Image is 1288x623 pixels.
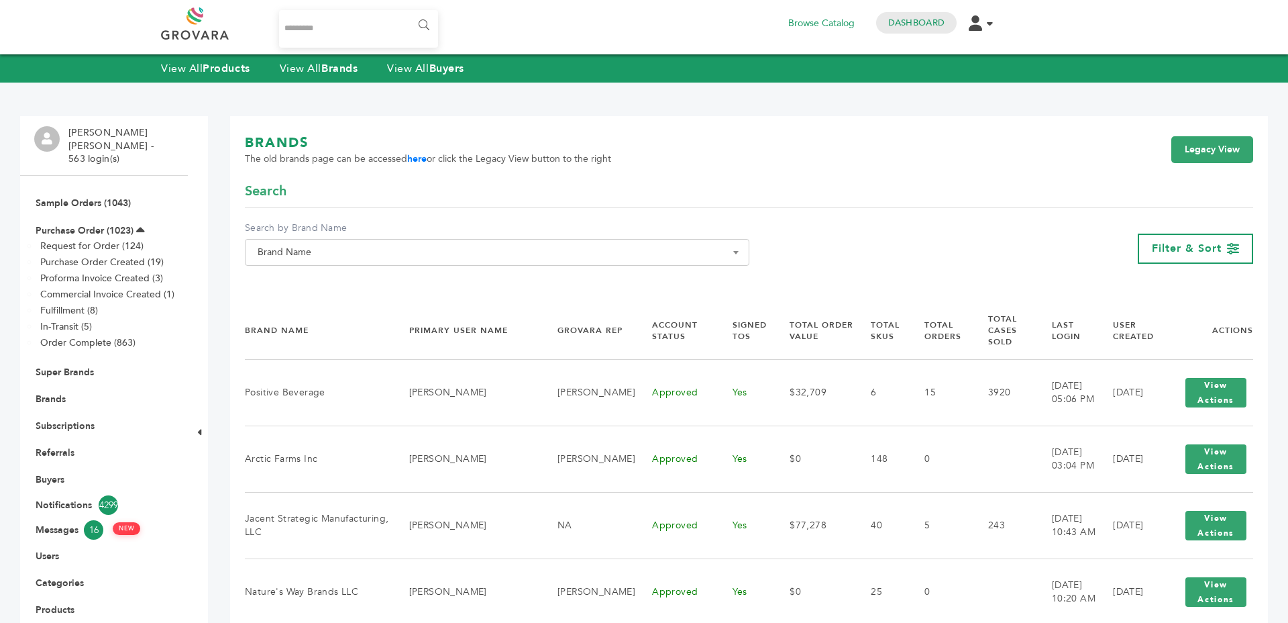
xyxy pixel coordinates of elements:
[773,492,854,559] td: $77,278
[245,134,611,152] h1: BRANDS
[36,473,64,486] a: Buyers
[716,359,773,426] td: Yes
[68,126,184,166] li: [PERSON_NAME] [PERSON_NAME] - 563 login(s)
[541,426,635,492] td: [PERSON_NAME]
[245,426,392,492] td: Arctic Farms Inc
[36,393,66,405] a: Brands
[716,492,773,559] td: Yes
[40,240,144,252] a: Request for Order (124)
[1185,444,1246,474] button: View Actions
[854,426,908,492] td: 148
[407,152,427,165] a: here
[36,197,131,209] a: Sample Orders (1043)
[203,61,250,76] strong: Products
[635,359,715,426] td: Approved
[245,492,392,559] td: Jacent Strategic Manufacturing, LLC
[40,256,164,269] a: Purchase Order Created (19)
[908,492,971,559] td: 5
[392,302,541,359] th: Primary User Name
[36,495,172,515] a: Notifications4299
[429,61,464,76] strong: Buyers
[773,302,854,359] th: Total Order Value
[36,366,94,379] a: Super Brands
[888,17,945,29] a: Dashboard
[279,10,438,48] input: Search...
[716,302,773,359] th: Signed TOS
[773,426,854,492] td: $0
[1035,302,1096,359] th: Last Login
[908,426,971,492] td: 0
[36,224,133,237] a: Purchase Order (1023)
[1096,302,1162,359] th: User Created
[40,288,174,301] a: Commercial Invoice Created (1)
[392,492,541,559] td: [PERSON_NAME]
[1185,577,1246,607] button: View Actions
[635,302,715,359] th: Account Status
[716,426,773,492] td: Yes
[541,302,635,359] th: Grovara Rep
[245,222,749,235] label: Search by Brand Name
[1035,359,1096,426] td: [DATE] 05:06 PM
[1162,302,1253,359] th: Actions
[392,359,541,426] td: [PERSON_NAME]
[34,126,60,152] img: profile.png
[541,492,635,559] td: NA
[36,446,74,459] a: Referrals
[280,61,358,76] a: View AllBrands
[40,336,136,349] a: Order Complete (863)
[1035,426,1096,492] td: [DATE] 03:04 PM
[245,359,392,426] td: Positive Beverage
[387,61,464,76] a: View AllBuyers
[161,61,250,76] a: View AllProducts
[40,272,163,285] a: Proforma Invoice Created (3)
[321,61,358,76] strong: Brands
[99,495,118,515] span: 4299
[971,359,1035,426] td: 3920
[1185,511,1246,540] button: View Actions
[854,359,908,426] td: 6
[541,359,635,426] td: [PERSON_NAME]
[908,302,971,359] th: Total Orders
[84,520,103,540] span: 16
[1035,492,1096,559] td: [DATE] 10:43 AM
[113,522,140,535] span: NEW
[773,359,854,426] td: $32,709
[1152,241,1222,256] span: Filter & Sort
[1096,492,1162,559] td: [DATE]
[1096,359,1162,426] td: [DATE]
[971,492,1035,559] td: 243
[1171,136,1253,163] a: Legacy View
[252,243,742,262] span: Brand Name
[1185,378,1246,408] button: View Actions
[36,420,95,432] a: Subscriptions
[971,302,1035,359] th: Total Cases Sold
[854,492,908,559] td: 40
[392,426,541,492] td: [PERSON_NAME]
[635,426,715,492] td: Approved
[36,604,74,616] a: Products
[36,520,172,540] a: Messages16 NEW
[788,16,855,31] a: Browse Catalog
[635,492,715,559] td: Approved
[245,152,611,166] span: The old brands page can be accessed or click the Legacy View button to the right
[36,577,84,589] a: Categories
[245,239,749,266] span: Brand Name
[1096,426,1162,492] td: [DATE]
[40,304,98,317] a: Fulfillment (8)
[36,550,59,563] a: Users
[245,302,392,359] th: Brand Name
[245,182,286,201] span: Search
[854,302,908,359] th: Total SKUs
[908,359,971,426] td: 15
[40,320,92,333] a: In-Transit (5)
